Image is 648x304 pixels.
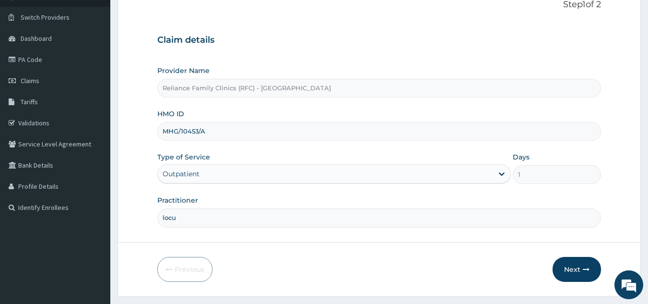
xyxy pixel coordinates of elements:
[157,122,601,141] input: Enter HMO ID
[21,76,39,85] span: Claims
[163,169,200,179] div: Outpatient
[157,109,184,119] label: HMO ID
[157,152,210,162] label: Type of Service
[21,34,52,43] span: Dashboard
[157,66,210,75] label: Provider Name
[157,35,601,46] h3: Claim details
[5,202,183,236] textarea: Type your message and hit 'Enter'
[553,257,601,282] button: Next
[18,48,39,72] img: d_794563401_company_1708531726252_794563401
[157,5,180,28] div: Minimize live chat window
[157,257,212,282] button: Previous
[50,54,161,66] div: Chat with us now
[513,152,530,162] label: Days
[21,97,38,106] span: Tariffs
[56,91,132,188] span: We're online!
[157,195,198,205] label: Practitioner
[21,13,70,22] span: Switch Providers
[157,208,601,227] input: Enter Name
